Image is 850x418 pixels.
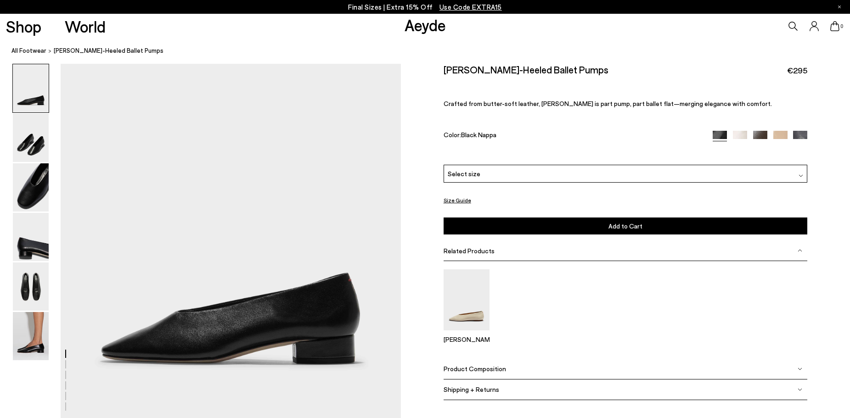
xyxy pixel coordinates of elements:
[608,222,642,230] span: Add to Cart
[444,365,506,373] span: Product Composition
[787,65,807,76] span: €295
[444,335,490,343] p: [PERSON_NAME]
[444,247,495,255] span: Related Products
[13,213,49,261] img: Delia Low-Heeled Ballet Pumps - Image 4
[65,18,106,34] a: World
[830,21,839,31] a: 0
[439,3,502,11] span: Navigate to /collections/ss25-final-sizes
[444,385,499,393] span: Shipping + Returns
[13,114,49,162] img: Delia Low-Heeled Ballet Pumps - Image 2
[461,131,496,139] span: Black Nappa
[444,217,808,234] button: Add to Cart
[444,64,608,75] h2: [PERSON_NAME]-Heeled Ballet Pumps
[798,387,802,392] img: svg%3E
[444,269,490,330] img: Kirsten Ballet Flats
[13,163,49,212] img: Delia Low-Heeled Ballet Pumps - Image 3
[799,173,803,178] img: svg%3E
[444,324,490,343] a: Kirsten Ballet Flats [PERSON_NAME]
[444,195,471,206] button: Size Guide
[13,312,49,360] img: Delia Low-Heeled Ballet Pumps - Image 6
[54,46,163,56] span: [PERSON_NAME]-Heeled Ballet Pumps
[13,262,49,311] img: Delia Low-Heeled Ballet Pumps - Image 5
[444,131,701,141] div: Color:
[348,1,502,13] p: Final Sizes | Extra 15% Off
[798,367,802,371] img: svg%3E
[798,248,802,253] img: svg%3E
[13,64,49,112] img: Delia Low-Heeled Ballet Pumps - Image 1
[6,18,41,34] a: Shop
[11,46,46,56] a: All Footwear
[405,15,446,34] a: Aeyde
[448,169,480,178] span: Select size
[11,39,850,64] nav: breadcrumb
[444,100,772,107] span: Crafted from butter-soft leather, [PERSON_NAME] is part pump, part ballet flat—merging elegance w...
[839,24,844,29] span: 0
